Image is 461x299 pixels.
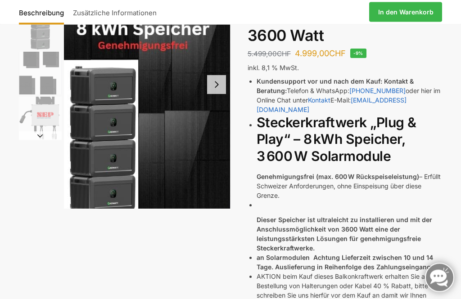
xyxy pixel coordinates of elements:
[257,254,434,271] strong: an Solarmodulen Achtung Lieferzeit zwischen 10 und 14 Tage. Auslieferung in Reihenfolge des Zahlu...
[17,96,62,141] li: 4 / 4
[257,216,432,252] strong: Dieser Speicher ist ultraleicht zu installieren und mit der Anschlussmöglichkeit von 3600 Watt ei...
[17,51,62,96] li: 3 / 4
[257,172,443,201] p: – Erfüllt Schweizer Anforderungen, ohne Einspeisung über diese Grenze.
[257,78,414,95] strong: Kontakt & Beratung:
[248,64,299,72] span: inkl. 8,1 % MwSt.
[207,76,226,94] button: Next slide
[329,49,346,58] span: CHF
[257,115,443,165] h2: Steckerkraftwerk „Plug & Play“ – 8 kWh Speicher, 3 600 W Solarmodule
[19,132,62,141] button: Next slide
[257,173,419,181] strong: Genehmigungsfrei (max. 600 W Rückspeiseleistung)
[248,50,291,58] bdi: 5.499,00
[295,49,346,58] bdi: 4.999,00
[68,1,161,23] a: Zusätzliche Informationen
[19,1,68,23] a: Beschreibung
[257,97,407,114] a: [EMAIL_ADDRESS][DOMAIN_NAME]
[17,6,62,51] li: 2 / 4
[19,7,62,50] img: Balkonkraftwerk mit 3600 Watt
[369,2,443,22] a: In den Warenkorb
[308,97,330,104] a: Kontakt
[349,87,406,95] a: [PHONE_NUMBER]
[19,52,62,95] img: 6 Module bificiaL
[19,97,62,140] img: NEP_800
[350,49,366,58] span: -9%
[257,78,382,85] strong: Kundensupport vor und nach dem Kauf:
[277,50,291,58] span: CHF
[257,77,443,115] li: Telefon & WhatsApp: oder hier im Online Chat unter E-Mail:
